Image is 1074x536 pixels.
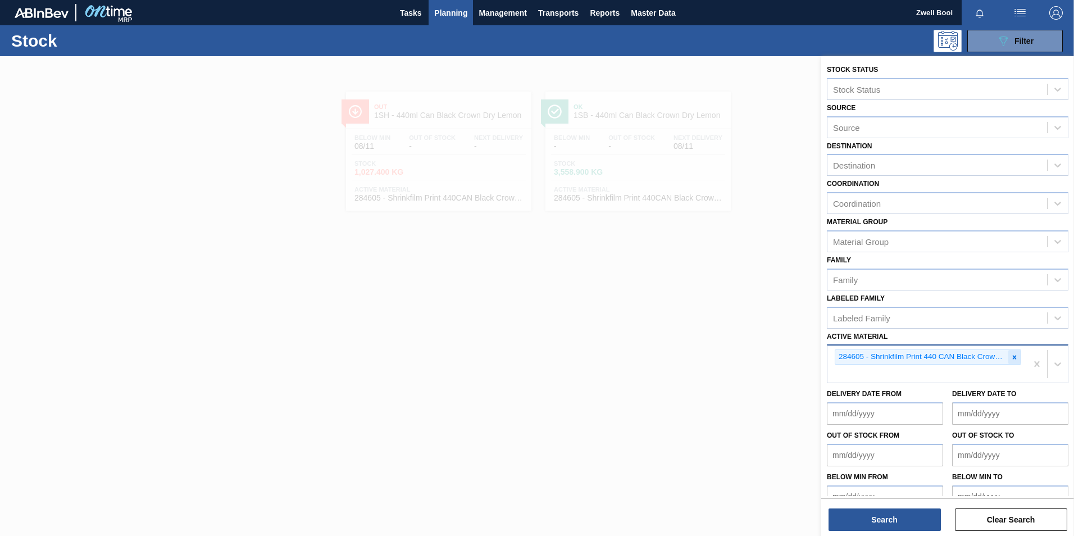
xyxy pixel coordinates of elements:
label: Out of Stock to [952,431,1014,439]
img: TNhmsLtSVTkK8tSr43FrP2fwEKptu5GPRR3wAAAABJRU5ErkJggg== [15,8,69,18]
div: Source [833,122,860,132]
div: Coordination [833,199,881,208]
div: Stock Status [833,84,880,94]
label: Stock Status [827,66,878,74]
input: mm/dd/yyyy [952,402,1068,425]
div: Labeled Family [833,313,890,322]
label: Delivery Date from [827,390,902,398]
h1: Stock [11,34,179,47]
input: mm/dd/yyyy [827,402,943,425]
div: Family [833,275,858,284]
label: Destination [827,142,872,150]
span: Filter [1014,37,1034,46]
label: Active Material [827,333,888,340]
span: Tasks [398,6,423,20]
img: userActions [1013,6,1027,20]
img: Logout [1049,6,1063,20]
label: Below Min to [952,473,1003,481]
label: Labeled Family [827,294,885,302]
span: Transports [538,6,579,20]
button: Notifications [962,5,998,21]
label: Source [827,104,855,112]
label: Family [827,256,851,264]
input: mm/dd/yyyy [952,444,1068,466]
label: Delivery Date to [952,390,1016,398]
input: mm/dd/yyyy [827,485,943,508]
span: Master Data [631,6,675,20]
button: Filter [967,30,1063,52]
div: Destination [833,161,875,170]
div: Material Group [833,237,889,246]
span: Management [479,6,527,20]
input: mm/dd/yyyy [827,444,943,466]
div: 284605 - Shrinkfilm Print 440 CAN Black Crown G&D [835,350,1008,364]
div: Programming: no user selected [934,30,962,52]
input: mm/dd/yyyy [952,485,1068,508]
label: Below Min from [827,473,888,481]
label: Material Group [827,218,888,226]
span: Planning [434,6,467,20]
label: Out of Stock from [827,431,899,439]
span: Reports [590,6,620,20]
label: Coordination [827,180,879,188]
